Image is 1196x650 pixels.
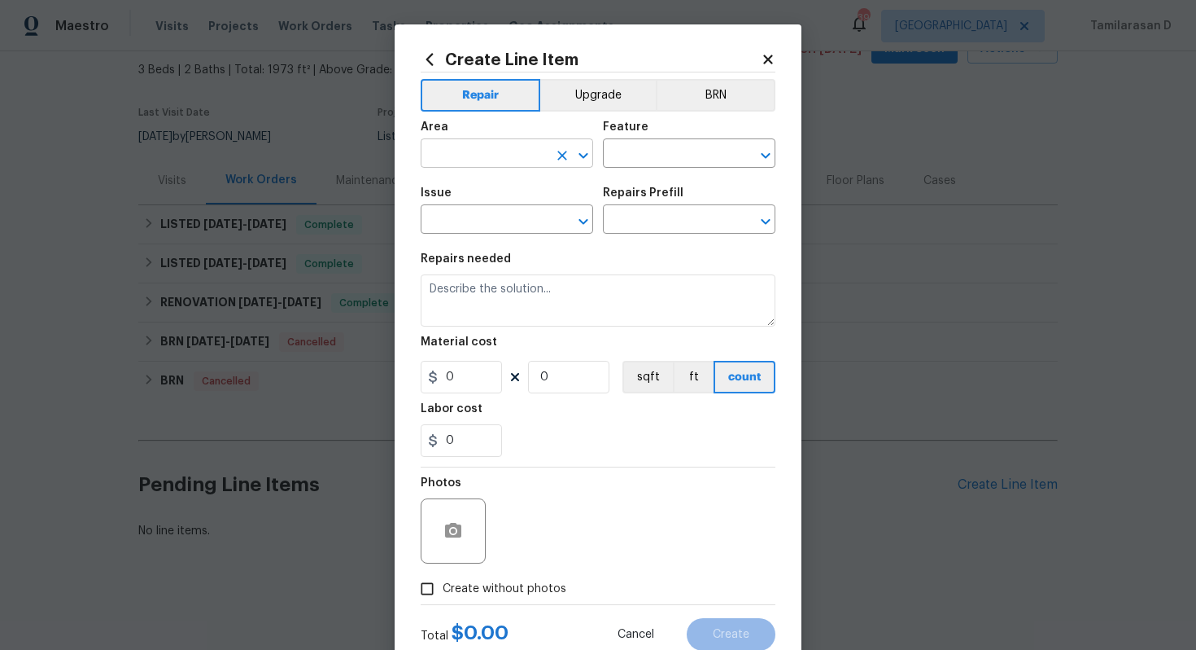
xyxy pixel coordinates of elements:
[421,253,511,265] h5: Repairs needed
[713,629,749,641] span: Create
[622,361,673,393] button: sqft
[714,361,775,393] button: count
[421,79,540,112] button: Repair
[421,403,482,415] h5: Labor cost
[754,210,777,233] button: Open
[421,51,761,68] h2: Create Line Item
[603,187,683,199] h5: Repairs Prefill
[421,336,497,348] h5: Material cost
[551,144,574,167] button: Clear
[443,581,566,598] span: Create without photos
[572,210,595,233] button: Open
[754,144,777,167] button: Open
[421,477,461,489] h5: Photos
[540,79,657,112] button: Upgrade
[421,625,509,644] div: Total
[673,361,714,393] button: ft
[421,121,448,133] h5: Area
[572,144,595,167] button: Open
[656,79,775,112] button: BRN
[618,629,654,641] span: Cancel
[452,623,509,643] span: $ 0.00
[421,187,452,199] h5: Issue
[603,121,648,133] h5: Feature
